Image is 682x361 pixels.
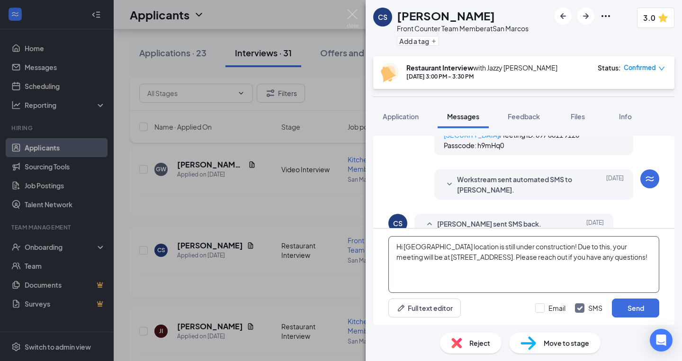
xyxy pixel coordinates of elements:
[586,219,604,230] span: [DATE]
[383,112,419,121] span: Application
[388,299,461,317] button: Full text editorPen
[658,65,665,72] span: down
[555,8,572,25] button: ArrowLeftNew
[612,299,659,317] button: Send
[424,219,435,230] svg: SmallChevronUp
[557,10,569,22] svg: ArrowLeftNew
[643,12,655,24] span: 3.0
[437,219,541,230] span: [PERSON_NAME] sent SMS back.
[644,173,655,185] svg: WorkstreamLogo
[600,10,611,22] svg: Ellipses
[431,38,437,44] svg: Plus
[619,112,632,121] span: Info
[580,10,592,22] svg: ArrowRight
[650,329,673,352] div: Open Intercom Messenger
[447,112,479,121] span: Messages
[606,174,624,195] span: [DATE]
[544,338,589,348] span: Move to stage
[444,179,455,190] svg: SmallChevronDown
[571,112,585,121] span: Files
[577,8,594,25] button: ArrowRight
[469,338,490,348] span: Reject
[397,36,439,46] button: PlusAdd a tag
[378,12,387,22] div: CS
[397,8,495,24] h1: [PERSON_NAME]
[388,236,659,293] textarea: Hi [GEOGRAPHIC_DATA] location is still under construction! Due to this, your meeting will be at [...
[457,174,581,195] span: Workstream sent automated SMS to [PERSON_NAME].
[393,219,403,228] div: CS
[406,72,557,80] div: [DATE] 3:00 PM - 3:30 PM
[406,63,473,72] b: Restaurant Interview
[598,63,621,72] div: Status :
[396,303,406,313] svg: Pen
[508,112,540,121] span: Feedback
[624,63,656,72] span: Confirmed
[397,24,529,33] div: Front Counter Team Member at San Marcos
[406,63,557,72] div: with Jazzy [PERSON_NAME]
